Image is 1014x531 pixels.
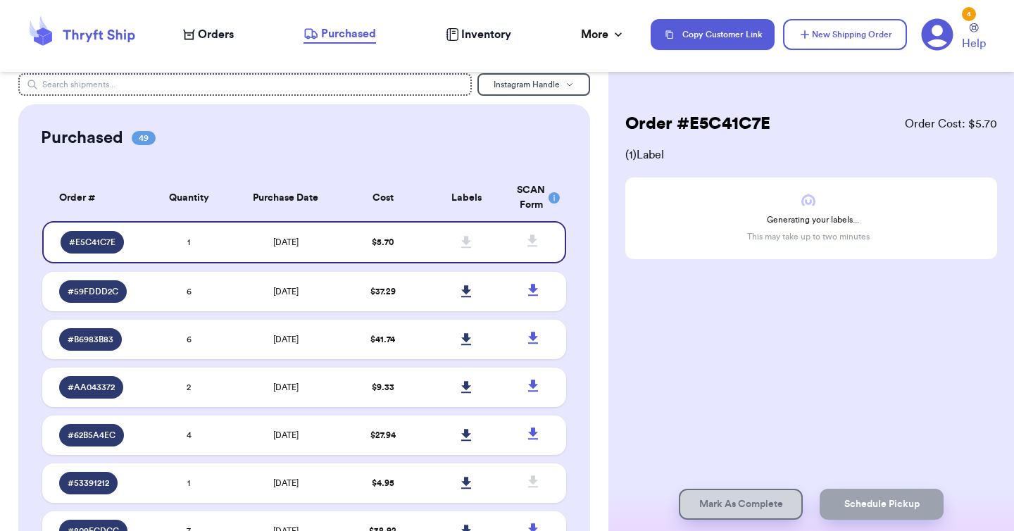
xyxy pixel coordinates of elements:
a: Help [962,23,986,52]
span: $ 41.74 [370,335,395,344]
th: Purchase Date [231,175,341,221]
input: Search shipments... [18,73,472,96]
th: Quantity [147,175,231,221]
span: $ 4.95 [372,479,394,487]
button: New Shipping Order [783,19,907,50]
span: 1 [187,479,190,487]
span: # 62B5A4EC [68,430,115,441]
span: 49 [132,131,156,145]
th: Order # [42,175,147,221]
button: Schedule Pickup [820,489,944,520]
span: 1 [187,238,190,246]
span: $ 9.33 [372,383,394,392]
span: [DATE] [273,238,299,246]
span: [DATE] [273,431,299,439]
span: [DATE] [273,287,299,296]
span: Order Cost: $ 5.70 [905,115,997,132]
span: Instagram Handle [494,80,560,89]
span: Orders [198,26,234,43]
h2: Order # E5C41C7E [625,113,770,135]
span: 6 [187,335,192,344]
span: ( 1 ) Label [625,146,997,163]
span: 2 [187,383,191,392]
span: [DATE] [273,335,299,344]
div: SCAN Form [517,183,549,213]
th: Labels [425,175,508,221]
p: This may take up to two minutes [747,231,870,242]
button: Instagram Handle [477,73,590,96]
span: [DATE] [273,479,299,487]
a: Inventory [446,26,511,43]
span: $ 37.29 [370,287,396,296]
span: 6 [187,287,192,296]
span: $ 27.94 [370,431,396,439]
th: Cost [341,175,425,221]
span: Generating your labels... [767,214,859,225]
span: # 53391212 [68,477,109,489]
span: # AA043372 [68,382,115,393]
button: Mark As Complete [679,489,803,520]
div: More [581,26,625,43]
span: # 59FDDD2C [68,286,118,297]
a: 4 [921,18,953,51]
a: Orders [183,26,234,43]
span: Inventory [461,26,511,43]
div: 4 [962,7,976,21]
span: [DATE] [273,383,299,392]
a: Purchased [303,25,376,44]
span: Purchased [321,25,376,42]
span: Help [962,35,986,52]
span: $ 5.70 [372,238,394,246]
span: # E5C41C7E [69,237,115,248]
span: 4 [187,431,192,439]
h2: Purchased [41,127,123,149]
button: Copy Customer Link [651,19,775,50]
span: # B6983B83 [68,334,113,345]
